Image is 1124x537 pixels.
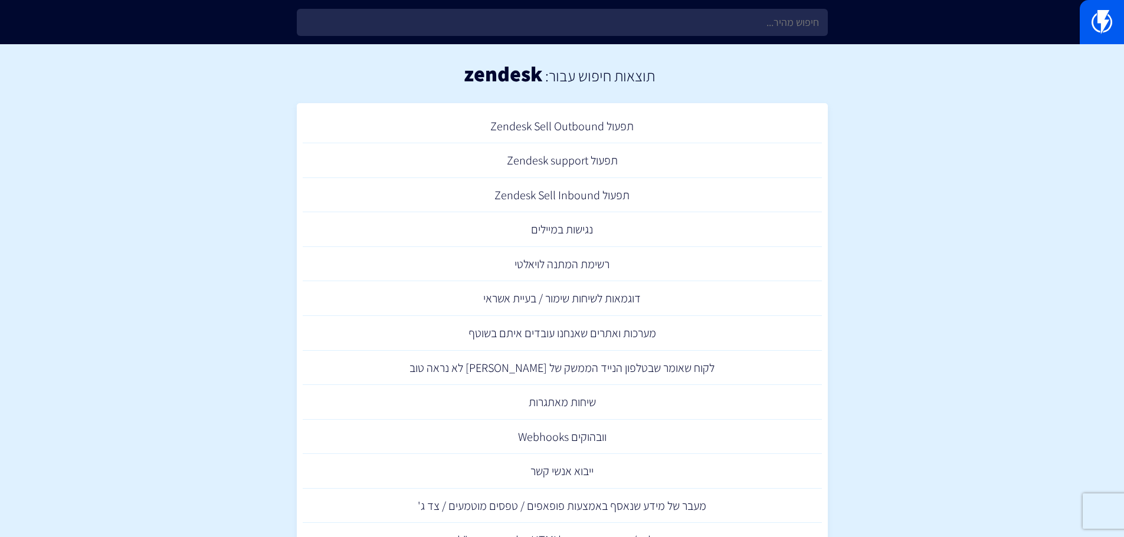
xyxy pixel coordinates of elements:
a: מעבר של מידע שנאסף באמצעות פופאפים / טפסים מוטמעים / צד ג' [303,489,822,523]
a: רשימת המתנה לויאלטי [303,247,822,282]
a: תפעול Zendesk Sell Inbound [303,178,822,213]
a: שיחות מאתגרות [303,385,822,420]
a: דוגמאות לשיחות שימור / בעיית אשראי [303,281,822,316]
input: חיפוש מהיר... [297,9,828,36]
a: וובהוקים Webhooks [303,420,822,454]
a: נגישות במיילים [303,212,822,247]
a: ייבוא אנשי קשר [303,454,822,489]
h2: תוצאות חיפוש עבור: [542,67,655,84]
a: מערכות ואתרים שאנחנו עובדים איתם בשוטף [303,316,822,351]
a: תפעול Zendesk Sell Outbound [303,109,822,144]
a: תפעול Zendesk support [303,143,822,178]
h1: zendesk [464,62,542,85]
a: לקוח שאומר שבטלפון הנייד הממשק של [PERSON_NAME] לא נראה טוב [303,351,822,386]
